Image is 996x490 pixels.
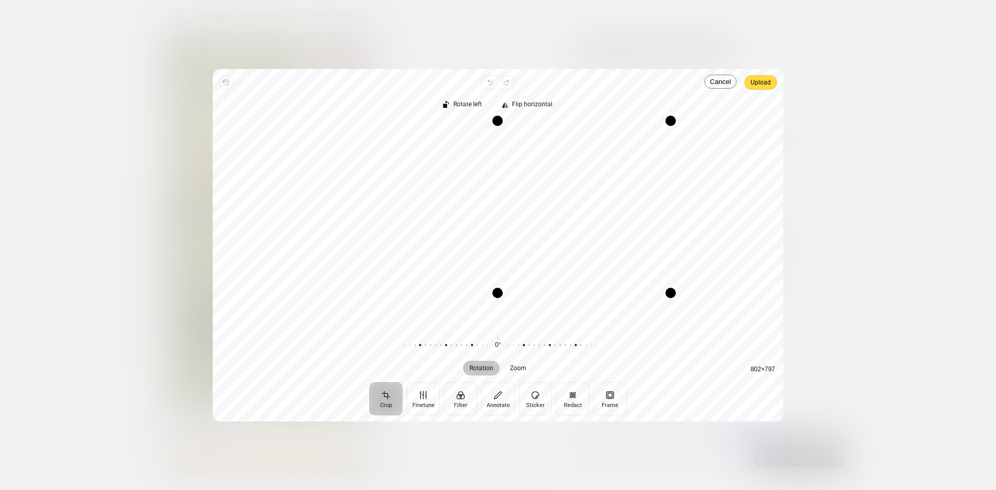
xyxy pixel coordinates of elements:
[453,101,482,108] span: Rotate left
[407,382,440,415] button: Finetune
[497,288,671,298] div: Drag edge b
[492,116,503,126] div: Drag corner tl
[438,98,488,113] button: Rotate left
[751,76,771,89] span: Upload
[469,365,493,371] span: Rotation
[496,98,559,113] button: Flip horizontal
[497,116,671,126] div: Drag edge t
[369,382,403,415] button: Crop
[510,365,527,371] span: Zoom
[666,116,676,126] div: Drag corner tr
[593,382,627,415] button: Frame
[492,288,503,298] div: Drag corner bl
[519,382,552,415] button: Sticker
[512,101,552,108] span: Flip horizontal
[481,382,515,415] button: Annotate
[556,382,589,415] button: Redact
[744,75,777,90] button: Upload
[704,75,737,89] button: Cancel
[504,361,533,375] button: Zoom
[666,288,676,298] div: Drag corner br
[444,382,477,415] button: Filter
[666,121,676,293] div: Drag edge r
[492,121,503,293] div: Drag edge l
[463,361,500,375] button: Rotation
